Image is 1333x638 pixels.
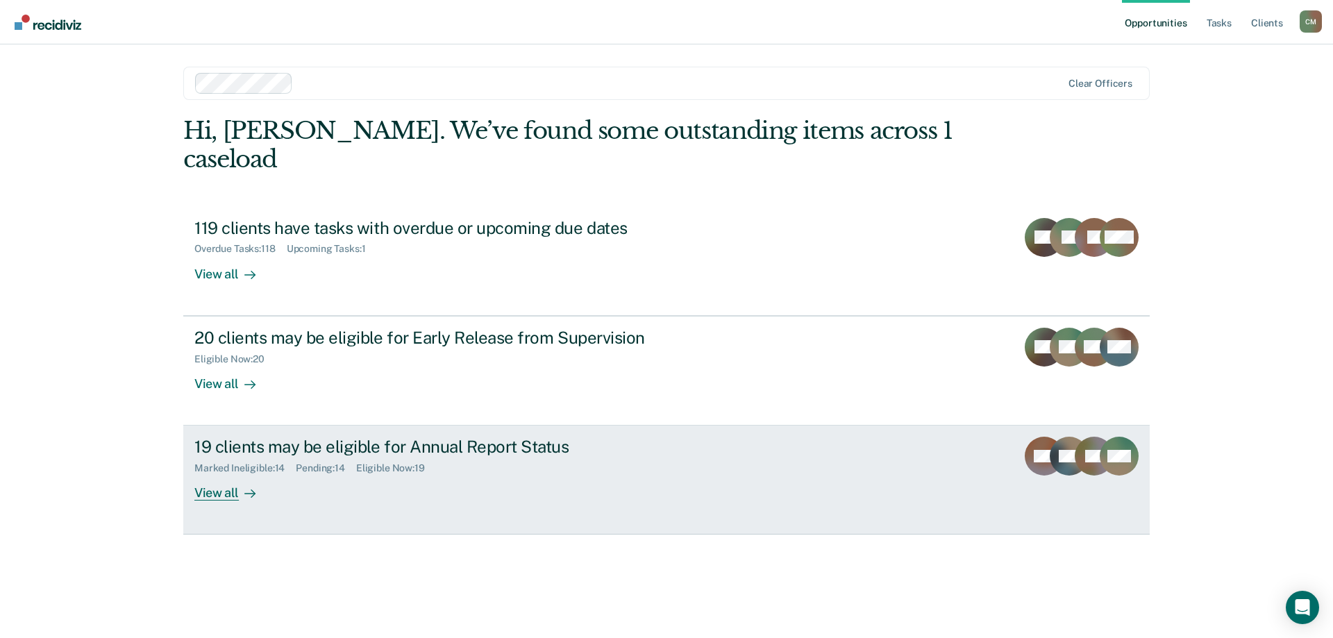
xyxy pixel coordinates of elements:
[194,353,276,365] div: Eligible Now : 20
[194,243,287,255] div: Overdue Tasks : 118
[183,117,957,174] div: Hi, [PERSON_NAME]. We’ve found some outstanding items across 1 caseload
[183,316,1150,426] a: 20 clients may be eligible for Early Release from SupervisionEligible Now:20View all
[15,15,81,30] img: Recidiviz
[194,474,272,501] div: View all
[287,243,377,255] div: Upcoming Tasks : 1
[356,462,436,474] div: Eligible Now : 19
[1300,10,1322,33] button: Profile dropdown button
[194,328,682,348] div: 20 clients may be eligible for Early Release from Supervision
[194,364,272,392] div: View all
[1300,10,1322,33] div: C M
[194,437,682,457] div: 19 clients may be eligible for Annual Report Status
[194,218,682,238] div: 119 clients have tasks with overdue or upcoming due dates
[1286,591,1319,624] div: Open Intercom Messenger
[194,255,272,282] div: View all
[296,462,356,474] div: Pending : 14
[194,462,296,474] div: Marked Ineligible : 14
[183,426,1150,535] a: 19 clients may be eligible for Annual Report StatusMarked Ineligible:14Pending:14Eligible Now:19V...
[1068,78,1132,90] div: Clear officers
[183,207,1150,316] a: 119 clients have tasks with overdue or upcoming due datesOverdue Tasks:118Upcoming Tasks:1View all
